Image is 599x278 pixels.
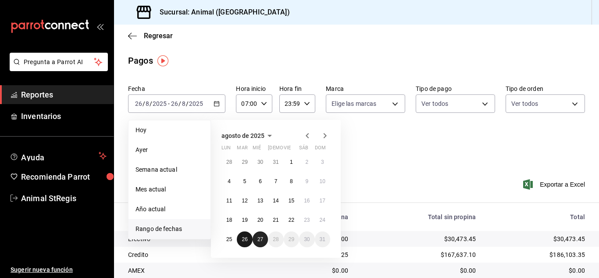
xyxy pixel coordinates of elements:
[305,178,308,184] abbr: 9 de agosto de 2025
[268,212,283,228] button: 21 de agosto de 2025
[243,178,246,184] abbr: 5 de agosto de 2025
[305,159,308,165] abbr: 2 de agosto de 2025
[242,217,247,223] abbr: 19 de agosto de 2025
[525,179,585,190] button: Exportar a Excel
[221,130,275,141] button: agosto de 2025
[284,173,299,189] button: 8 de agosto de 2025
[237,231,252,247] button: 26 de agosto de 2025
[511,99,538,108] span: Ver todos
[237,154,252,170] button: 29 de julio de 2025
[237,145,247,154] abbr: martes
[362,235,476,243] div: $30,473.45
[332,99,376,108] span: Elige las marcas
[6,64,108,73] a: Pregunta a Parrot AI
[273,236,278,242] abbr: 28 de agosto de 2025
[228,178,231,184] abbr: 4 de agosto de 2025
[273,159,278,165] abbr: 31 de julio de 2025
[157,55,168,66] img: Tooltip marker
[421,99,448,108] span: Ver todos
[21,89,107,101] span: Reportes
[226,159,232,165] abbr: 28 de julio de 2025
[362,266,476,275] div: $0.00
[178,100,181,107] span: /
[242,198,247,204] abbr: 12 de agosto de 2025
[304,217,310,223] abbr: 23 de agosto de 2025
[299,173,314,189] button: 9 de agosto de 2025
[299,231,314,247] button: 30 de agosto de 2025
[221,132,264,139] span: agosto de 2025
[284,193,299,209] button: 15 de agosto de 2025
[289,217,294,223] abbr: 22 de agosto de 2025
[320,178,325,184] abbr: 10 de agosto de 2025
[315,193,330,209] button: 17 de agosto de 2025
[135,126,203,135] span: Hoy
[268,231,283,247] button: 28 de agosto de 2025
[273,217,278,223] abbr: 21 de agosto de 2025
[143,100,145,107] span: /
[128,32,173,40] button: Regresar
[320,217,325,223] abbr: 24 de agosto de 2025
[221,193,237,209] button: 11 de agosto de 2025
[257,217,263,223] abbr: 20 de agosto de 2025
[490,266,585,275] div: $0.00
[221,212,237,228] button: 18 de agosto de 2025
[490,235,585,243] div: $30,473.45
[189,100,203,107] input: ----
[279,86,315,92] label: Hora fin
[490,213,585,220] div: Total
[221,154,237,170] button: 28 de julio de 2025
[284,231,299,247] button: 29 de agosto de 2025
[299,212,314,228] button: 23 de agosto de 2025
[128,266,254,275] div: AMEX
[168,100,170,107] span: -
[284,145,291,154] abbr: viernes
[135,185,203,194] span: Mes actual
[320,236,325,242] abbr: 31 de agosto de 2025
[268,193,283,209] button: 14 de agosto de 2025
[253,231,268,247] button: 27 de agosto de 2025
[221,145,231,154] abbr: lunes
[289,198,294,204] abbr: 15 de agosto de 2025
[10,53,108,71] button: Pregunta a Parrot AI
[21,110,107,122] span: Inventarios
[150,100,152,107] span: /
[362,250,476,259] div: $167,637.10
[268,145,320,154] abbr: jueves
[299,193,314,209] button: 16 de agosto de 2025
[273,198,278,204] abbr: 14 de agosto de 2025
[315,145,326,154] abbr: domingo
[268,266,348,275] div: $0.00
[253,193,268,209] button: 13 de agosto de 2025
[257,198,263,204] abbr: 13 de agosto de 2025
[284,154,299,170] button: 1 de agosto de 2025
[128,86,225,92] label: Fecha
[268,173,283,189] button: 7 de agosto de 2025
[299,145,308,154] abbr: sábado
[506,86,585,92] label: Tipo de orden
[171,100,178,107] input: --
[315,173,330,189] button: 10 de agosto de 2025
[221,173,237,189] button: 4 de agosto de 2025
[320,198,325,204] abbr: 17 de agosto de 2025
[11,265,107,274] span: Sugerir nueva función
[253,154,268,170] button: 30 de julio de 2025
[315,212,330,228] button: 24 de agosto de 2025
[321,159,324,165] abbr: 3 de agosto de 2025
[257,236,263,242] abbr: 27 de agosto de 2025
[186,100,189,107] span: /
[21,151,95,161] span: Ayuda
[236,86,272,92] label: Hora inicio
[315,154,330,170] button: 3 de agosto de 2025
[290,159,293,165] abbr: 1 de agosto de 2025
[144,32,173,40] span: Regresar
[226,217,232,223] abbr: 18 de agosto de 2025
[253,173,268,189] button: 6 de agosto de 2025
[362,213,476,220] div: Total sin propina
[21,192,107,204] span: Animal StRegis
[135,205,203,214] span: Año actual
[268,154,283,170] button: 31 de julio de 2025
[253,145,261,154] abbr: miércoles
[275,178,278,184] abbr: 7 de agosto de 2025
